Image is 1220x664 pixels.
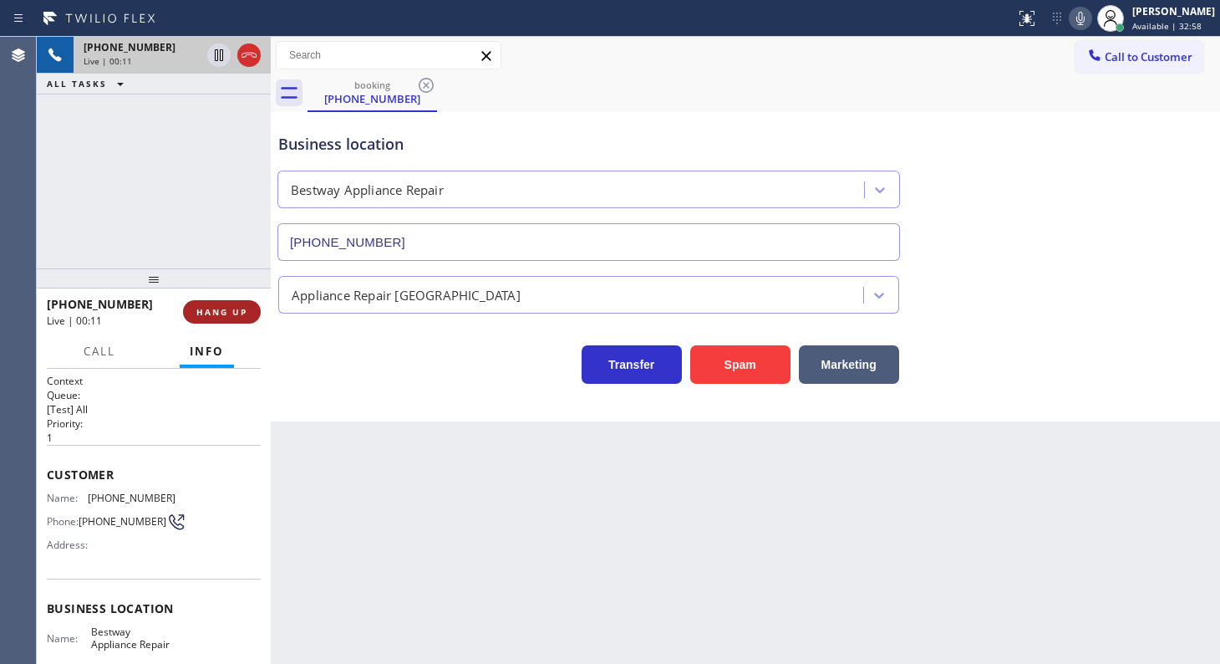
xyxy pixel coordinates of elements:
[1105,49,1192,64] span: Call to Customer
[47,632,91,645] span: Name:
[47,374,261,388] h1: Context
[37,74,140,94] button: ALL TASKS
[183,300,261,324] button: HANG UP
[799,345,899,384] button: Marketing
[292,285,521,304] div: Appliance Repair [GEOGRAPHIC_DATA]
[47,600,261,616] span: Business location
[47,492,88,504] span: Name:
[74,335,125,368] button: Call
[47,467,261,483] span: Customer
[309,79,435,91] div: booking
[47,314,102,328] span: Live | 00:11
[84,344,115,359] span: Call
[79,515,166,528] span: [PHONE_NUMBER]
[196,306,247,318] span: HANG UP
[47,515,79,528] span: Phone:
[1132,4,1215,18] div: [PERSON_NAME]
[237,43,261,67] button: Hang up
[84,40,175,54] span: [PHONE_NUMBER]
[582,345,682,384] button: Transfer
[190,344,224,359] span: Info
[1132,20,1202,32] span: Available | 32:58
[277,223,900,261] input: Phone Number
[47,78,107,89] span: ALL TASKS
[84,55,132,67] span: Live | 00:11
[47,402,261,416] p: [Test] All
[309,74,435,110] div: (415) 317-2077
[309,91,435,106] div: [PHONE_NUMBER]
[277,42,501,69] input: Search
[1069,7,1092,30] button: Mute
[47,416,261,431] h2: Priority:
[91,626,175,651] span: Bestway Appliance Repair
[690,345,790,384] button: Spam
[47,431,261,445] p: 1
[47,388,261,402] h2: Queue:
[291,181,444,200] div: Bestway Appliance Repair
[47,296,153,312] span: [PHONE_NUMBER]
[207,43,231,67] button: Hold Customer
[88,492,175,504] span: [PHONE_NUMBER]
[1075,41,1203,73] button: Call to Customer
[278,133,899,156] div: Business location
[180,335,234,368] button: Info
[47,539,91,551] span: Address:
